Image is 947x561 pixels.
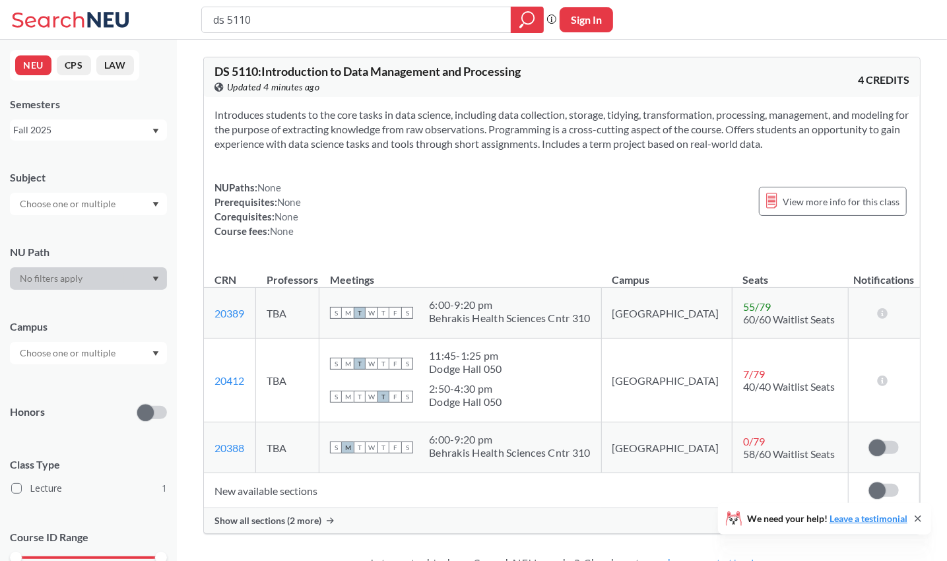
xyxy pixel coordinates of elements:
span: W [366,358,377,370]
span: 60/60 Waitlist Seats [743,313,835,325]
span: T [377,442,389,453]
span: T [354,391,366,403]
svg: Dropdown arrow [152,277,159,282]
button: CPS [57,55,91,75]
span: We need your help! [747,514,907,523]
div: Semesters [10,97,167,112]
span: S [330,442,342,453]
div: Behrakis Health Sciences Cntr 310 [429,446,590,459]
span: S [401,307,413,319]
a: 20388 [214,442,244,454]
span: T [377,391,389,403]
span: F [389,358,401,370]
svg: Dropdown arrow [152,129,159,134]
p: Course ID Range [10,530,167,545]
span: S [330,358,342,370]
span: 7 / 79 [743,368,765,380]
span: M [342,442,354,453]
div: Dropdown arrow [10,193,167,215]
span: S [401,358,413,370]
span: W [366,442,377,453]
span: Class Type [10,457,167,472]
span: W [366,391,377,403]
span: None [257,181,281,193]
div: magnifying glass [511,7,544,33]
svg: magnifying glass [519,11,535,29]
input: Class, professor, course number, "phrase" [212,9,502,31]
span: 1 [162,481,167,496]
button: LAW [96,55,134,75]
a: 20389 [214,307,244,319]
span: S [330,391,342,403]
td: [GEOGRAPHIC_DATA] [601,339,733,422]
div: 2:50 - 4:30 pm [429,382,502,395]
span: M [342,307,354,319]
th: Professors [256,259,319,288]
div: 6:00 - 9:20 pm [429,298,590,312]
button: Sign In [560,7,613,32]
span: M [342,358,354,370]
span: W [366,307,377,319]
div: Dodge Hall 050 [429,362,502,376]
span: None [270,225,294,237]
div: Dropdown arrow [10,342,167,364]
div: Dodge Hall 050 [429,395,502,409]
div: NUPaths: Prerequisites: Corequisites: Course fees: [214,180,301,238]
td: [GEOGRAPHIC_DATA] [601,288,733,339]
td: TBA [256,339,319,422]
section: Introduces students to the core tasks in data science, including data collection, storage, tidyin... [214,108,909,151]
div: NU Path [10,245,167,259]
div: Fall 2025Dropdown arrow [10,119,167,141]
div: Fall 2025 [13,123,151,137]
span: S [401,391,413,403]
span: S [401,442,413,453]
td: [GEOGRAPHIC_DATA] [601,422,733,473]
label: Lecture [11,480,167,497]
span: M [342,391,354,403]
div: CRN [214,273,236,287]
span: T [377,307,389,319]
span: 58/60 Waitlist Seats [743,447,835,460]
span: None [277,196,301,208]
a: Leave a testimonial [830,513,907,524]
a: 20412 [214,374,244,387]
th: Seats [733,259,848,288]
span: View more info for this class [783,193,899,210]
div: Campus [10,319,167,334]
input: Choose one or multiple [13,196,124,212]
td: New available sections [204,473,848,508]
div: Behrakis Health Sciences Cntr 310 [429,312,590,325]
div: Subject [10,170,167,185]
span: Updated 4 minutes ago [227,80,320,94]
span: T [354,442,366,453]
span: T [354,307,366,319]
td: TBA [256,422,319,473]
span: F [389,391,401,403]
span: S [330,307,342,319]
div: 6:00 - 9:20 pm [429,433,590,446]
div: Dropdown arrow [10,267,167,290]
span: Show all sections (2 more) [214,515,321,527]
td: TBA [256,288,319,339]
span: F [389,307,401,319]
th: Meetings [319,259,601,288]
span: 4 CREDITS [858,73,909,87]
button: NEU [15,55,51,75]
svg: Dropdown arrow [152,351,159,356]
span: None [275,211,298,222]
span: DS 5110 : Introduction to Data Management and Processing [214,64,521,79]
span: 40/40 Waitlist Seats [743,380,835,393]
span: 0 / 79 [743,435,765,447]
span: F [389,442,401,453]
th: Notifications [848,259,919,288]
div: Show all sections (2 more) [204,508,920,533]
th: Campus [601,259,733,288]
span: 55 / 79 [743,300,771,313]
input: Choose one or multiple [13,345,124,361]
span: T [377,358,389,370]
span: T [354,358,366,370]
svg: Dropdown arrow [152,202,159,207]
div: 11:45 - 1:25 pm [429,349,502,362]
p: Honors [10,405,45,420]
